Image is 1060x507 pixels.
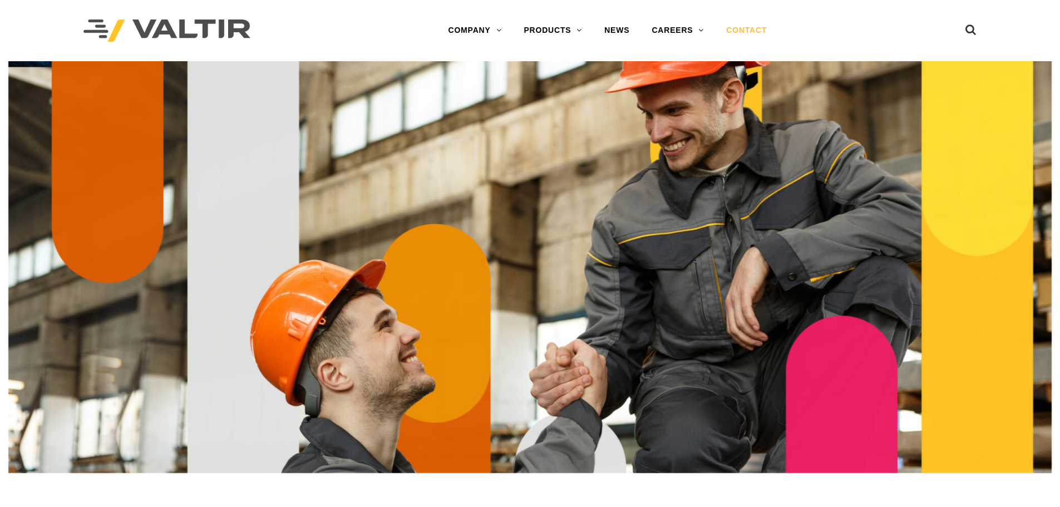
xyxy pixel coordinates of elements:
img: Valtir [83,19,250,42]
a: PRODUCTS [512,19,593,42]
img: Contact_1 [8,61,1052,473]
a: NEWS [593,19,640,42]
a: COMPANY [437,19,512,42]
a: CAREERS [640,19,715,42]
a: CONTACT [715,19,778,42]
